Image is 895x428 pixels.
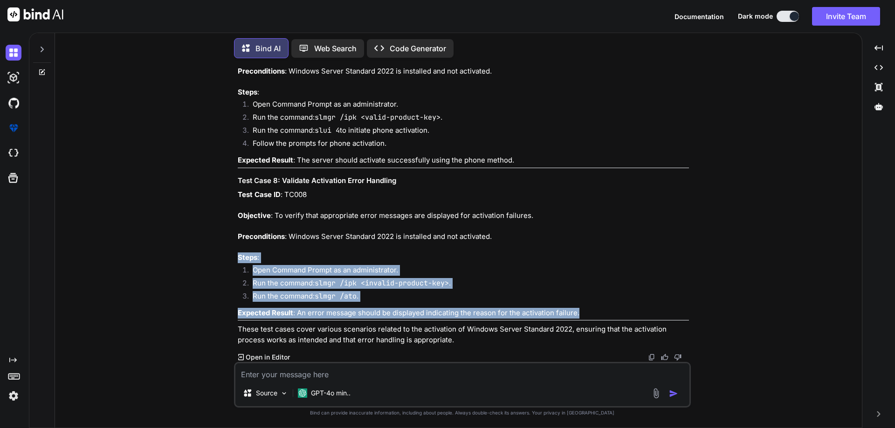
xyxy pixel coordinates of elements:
[238,211,271,220] strong: Objective
[661,353,668,361] img: like
[245,99,689,112] li: Open Command Prompt as an administrator.
[315,292,357,301] code: slmgr /ato
[390,43,446,54] p: Code Generator
[238,308,689,319] p: : An error message should be displayed indicating the reason for the activation failure.
[6,120,21,136] img: premium
[7,7,63,21] img: Bind AI
[314,43,357,54] p: Web Search
[238,67,285,75] strong: Preconditions
[812,7,880,26] button: Invite Team
[234,409,691,416] p: Bind can provide inaccurate information, including about people. Always double-check its answers....
[238,155,689,166] p: : The server should activate successfully using the phone method.
[298,388,307,398] img: GPT-4o mini
[6,70,21,86] img: darkAi-studio
[738,12,773,21] span: Dark mode
[245,291,689,304] li: Run the command: .
[238,253,257,262] strong: Steps
[6,145,21,161] img: cloudideIcon
[245,125,689,138] li: Run the command: to initiate phone activation.
[674,353,682,361] img: dislike
[255,43,281,54] p: Bind AI
[238,176,689,186] h3: Test Case 8: Validate Activation Error Handling
[245,265,689,278] li: Open Command Prompt as an administrator.
[238,156,293,164] strong: Expected Result
[669,389,678,398] img: icon
[245,138,689,151] li: Follow the prompts for phone activation.
[238,232,285,241] strong: Preconditions
[280,389,288,397] img: Pick Models
[311,388,351,398] p: GPT-4o min..
[238,190,689,263] p: : TC008 : To verify that appropriate error messages are displayed for activation failures. : Wind...
[6,388,21,404] img: settings
[6,45,21,61] img: darkChat
[6,95,21,111] img: githubDark
[245,278,689,291] li: Run the command: .
[315,126,340,135] code: slui 4
[315,279,449,288] code: slmgr /ipk <invalid-product-key>
[315,113,441,122] code: slmgr /ipk <valid-product-key>
[675,12,724,21] button: Documentation
[256,388,277,398] p: Source
[651,388,661,399] img: attachment
[238,88,257,96] strong: Steps
[238,190,281,199] strong: Test Case ID
[246,353,290,362] p: Open in Editor
[675,13,724,20] span: Documentation
[238,308,293,317] strong: Expected Result
[238,324,689,345] p: These test cases cover various scenarios related to the activation of Windows Server Standard 202...
[245,112,689,125] li: Run the command: .
[648,353,655,361] img: copy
